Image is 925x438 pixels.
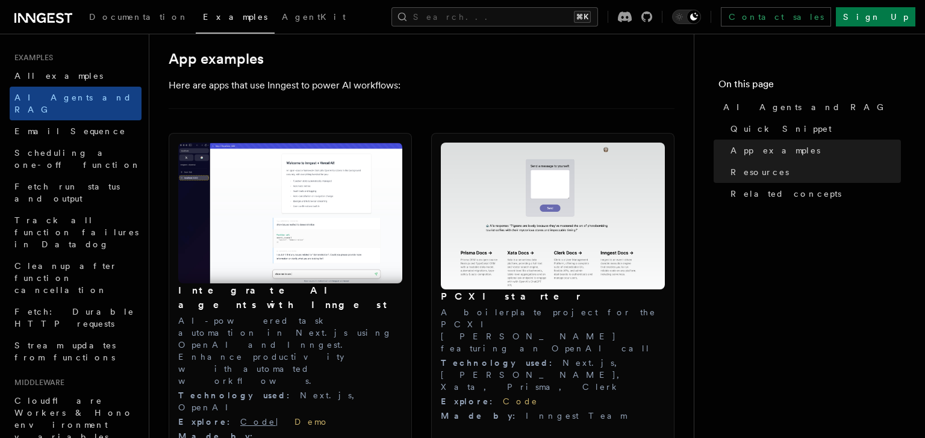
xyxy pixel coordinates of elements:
span: Fetch: Durable HTTP requests [14,307,134,328]
a: Stream updates from functions [10,335,142,368]
span: Technology used : [178,390,300,400]
img: PCXI starter [441,143,665,290]
h4: On this page [718,77,901,96]
span: Scheduling a one-off function [14,148,141,170]
span: App examples [730,144,820,156]
a: AgentKit [275,4,353,32]
a: App examples [169,51,264,67]
span: Examples [10,53,53,63]
span: All examples [14,71,103,81]
button: Toggle dark mode [672,10,701,24]
span: Middleware [10,378,64,387]
a: Email Sequence [10,120,142,142]
a: Code [240,417,276,427]
h3: PCXI starter [441,289,665,304]
span: Quick Snippet [730,123,832,135]
a: Sign Up [836,7,915,26]
span: Fetch run status and output [14,182,120,203]
button: Search...⌘K [391,7,598,26]
kbd: ⌘K [574,11,591,23]
a: Examples [196,4,275,34]
span: Explore : [441,396,503,406]
a: Documentation [82,4,196,32]
a: App examples [726,140,901,161]
a: Resources [726,161,901,183]
h3: Integrate AI agents with Inngest [178,283,402,312]
span: AgentKit [282,12,346,22]
a: Scheduling a one-off function [10,142,142,176]
span: Email Sequence [14,126,126,136]
span: Made by : [441,411,526,421]
a: AI Agents and RAG [718,96,901,118]
a: Quick Snippet [726,118,901,140]
span: AI Agents and RAG [723,101,890,113]
span: Technology used : [441,358,562,368]
div: Next.js, OpenAI [178,389,402,413]
p: Here are apps that use Inngest to power AI workflows: [169,77,650,94]
a: All examples [10,65,142,87]
a: Fetch run status and output [10,176,142,209]
a: Contact sales [721,7,831,26]
span: Cleanup after function cancellation [14,261,117,295]
a: Track all function failures in Datadog [10,209,142,255]
span: Examples [203,12,267,22]
span: Stream updates from functions [14,341,116,362]
div: Next.js, [PERSON_NAME], Xata, Prisma, Clerk [441,357,665,393]
span: Resources [730,166,789,178]
a: AI Agents and RAG [10,87,142,120]
span: Documentation [89,12,188,22]
a: Code [503,396,538,406]
div: Inngest Team [441,410,665,422]
span: Track all function failures in Datadog [14,215,139,249]
span: Related concepts [730,188,841,200]
a: Cleanup after function cancellation [10,255,142,301]
a: Related concepts [726,183,901,205]
p: AI-powered task automation in Next.js using OpenAI and Inngest. Enhance productivity with automat... [178,315,402,387]
a: Demo [294,417,329,427]
span: AI Agents and RAG [14,93,132,114]
span: Explore : [178,417,240,427]
p: A boilerplate project for the PCXI [PERSON_NAME] featuring an OpenAI call [441,306,665,354]
img: Integrate AI agents with Inngest [178,143,402,283]
a: Fetch: Durable HTTP requests [10,301,142,335]
div: | [178,416,402,428]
